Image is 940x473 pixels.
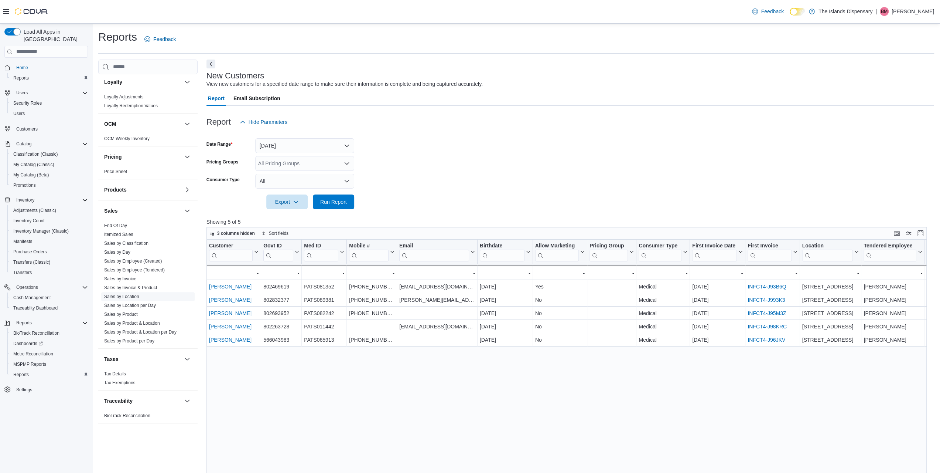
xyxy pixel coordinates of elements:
[255,138,354,153] button: [DATE]
[10,237,35,246] a: Manifests
[10,160,57,169] a: My Catalog (Classic)
[535,282,585,291] div: Yes
[15,8,48,15] img: Cova
[10,349,56,358] a: Metrc Reconciliation
[104,380,136,385] a: Tax Exemptions
[10,206,59,215] a: Adjustments (Classic)
[639,268,687,277] div: -
[141,32,179,47] a: Feedback
[399,295,475,304] div: [PERSON_NAME][EMAIL_ADDRESS][DOMAIN_NAME]
[104,285,157,291] span: Sales by Invoice & Product
[802,282,859,291] div: [STREET_ADDRESS]
[10,181,88,190] span: Promotions
[10,329,62,338] a: BioTrack Reconciliation
[209,268,259,277] div: -
[7,328,91,338] button: BioTrack Reconciliation
[304,243,338,250] div: Med ID
[13,249,47,255] span: Purchase Orders
[10,268,35,277] a: Transfers
[13,228,69,234] span: Inventory Manager (Classic)
[535,243,579,250] div: Allow Marketing
[104,94,144,100] span: Loyalty Adjustments
[104,153,181,161] button: Pricing
[104,338,154,344] a: Sales by Product per Day
[263,282,299,291] div: 802469619
[399,268,475,277] div: -
[1,123,91,134] button: Customers
[864,282,922,291] div: [PERSON_NAME]
[7,149,91,159] button: Classification (Classic)
[10,304,61,312] a: Traceabilty Dashboard
[233,91,280,106] span: Email Subscription
[7,349,91,359] button: Metrc Reconciliation
[104,103,158,109] span: Loyalty Redemption Values
[183,78,192,87] button: Loyalty
[104,120,181,128] button: OCM
[802,243,853,261] div: Location
[183,355,192,364] button: Taxes
[692,295,743,304] div: [DATE]
[104,136,150,141] a: OCM Weekly Inventory
[13,182,36,188] span: Promotions
[864,243,916,261] div: Tendered Employee
[13,385,35,394] a: Settings
[7,236,91,247] button: Manifests
[13,318,35,327] button: Reports
[349,282,394,291] div: [PHONE_NUMBER]
[13,207,56,213] span: Adjustments (Classic)
[692,282,743,291] div: [DATE]
[104,186,127,193] h3: Products
[104,153,122,161] h3: Pricing
[98,167,198,179] div: Pricing
[13,100,42,106] span: Security Roles
[818,7,872,16] p: The Islands Dispensary
[13,172,49,178] span: My Catalog (Beta)
[10,74,88,82] span: Reports
[7,247,91,257] button: Purchase Orders
[802,268,859,277] div: -
[7,267,91,278] button: Transfers
[10,339,46,348] a: Dashboards
[104,78,122,86] h3: Loyalty
[1,88,91,98] button: Users
[10,370,32,379] a: Reports
[7,226,91,236] button: Inventory Manager (Classic)
[881,7,888,16] span: BM
[10,360,88,369] span: MSPMP Reports
[480,243,524,261] div: Birthdate
[209,243,253,250] div: Customer
[10,360,49,369] a: MSPMP Reports
[104,120,116,128] h3: OCM
[209,243,253,261] div: Customer URL
[206,177,240,183] label: Consumer Type
[271,195,303,209] span: Export
[10,268,88,277] span: Transfers
[209,284,252,290] a: [PERSON_NAME]
[864,243,916,250] div: Tendered Employee
[589,268,634,277] div: -
[10,109,88,118] span: Users
[13,361,46,367] span: MSPMP Reports
[104,276,136,282] span: Sales by Invoice
[7,180,91,190] button: Promotions
[104,355,181,363] button: Taxes
[313,195,354,209] button: Run Report
[13,88,88,97] span: Users
[10,370,88,379] span: Reports
[13,196,37,205] button: Inventory
[535,243,585,261] button: Allow Marketing
[10,150,88,159] span: Classification (Classic)
[480,243,530,261] button: Birthdate
[13,351,53,357] span: Metrc Reconciliation
[10,99,88,108] span: Security Roles
[269,230,288,236] span: Sort fields
[304,295,344,304] div: PATS089381
[10,216,48,225] a: Inventory Count
[7,257,91,267] button: Transfers (Classic)
[639,243,687,261] button: Consumer Type
[104,397,181,405] button: Traceability
[104,267,165,273] a: Sales by Employee (Tendered)
[749,4,786,19] a: Feedback
[104,303,156,308] a: Sales by Location per Day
